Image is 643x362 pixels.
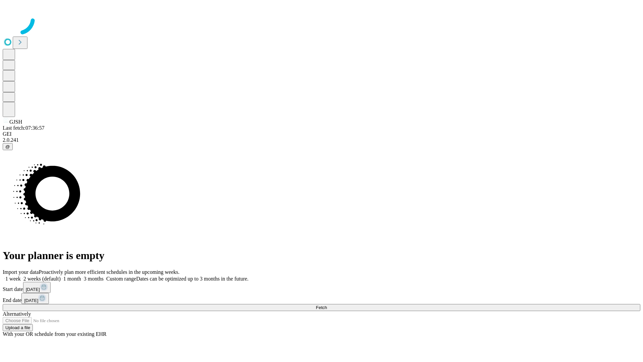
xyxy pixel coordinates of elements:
[3,137,640,143] div: 2.0.241
[316,305,327,310] span: Fetch
[24,298,38,303] span: [DATE]
[23,276,61,282] span: 2 weeks (default)
[136,276,248,282] span: Dates can be optimized up to 3 months in the future.
[63,276,81,282] span: 1 month
[106,276,136,282] span: Custom range
[5,276,21,282] span: 1 week
[3,331,106,337] span: With your OR schedule from your existing EHR
[3,131,640,137] div: GEI
[5,144,10,149] span: @
[23,282,51,293] button: [DATE]
[3,249,640,262] h1: Your planner is empty
[3,143,13,150] button: @
[3,324,33,331] button: Upload a file
[84,276,103,282] span: 3 months
[26,287,40,292] span: [DATE]
[3,311,31,317] span: Alternatively
[3,304,640,311] button: Fetch
[3,293,640,304] div: End date
[3,125,45,131] span: Last fetch: 07:36:57
[3,269,39,275] span: Import your data
[9,119,22,125] span: GJSH
[3,282,640,293] div: Start date
[39,269,180,275] span: Proactively plan more efficient schedules in the upcoming weeks.
[21,293,49,304] button: [DATE]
